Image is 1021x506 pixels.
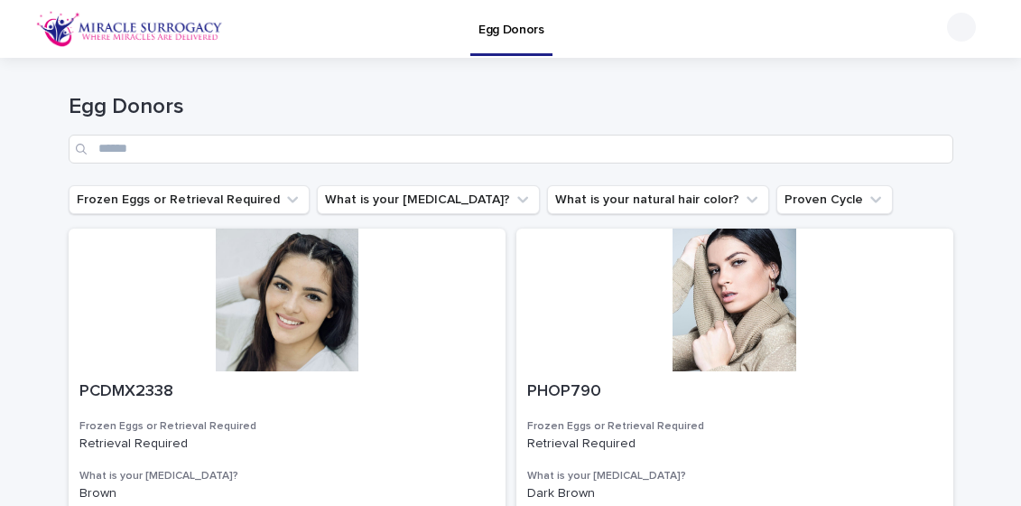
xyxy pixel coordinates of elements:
h3: Frozen Eggs or Retrieval Required [79,419,495,434]
p: PCDMX2338 [79,382,495,402]
h3: Frozen Eggs or Retrieval Required [527,419,942,434]
button: Proven Cycle [776,185,893,214]
img: OiFFDOGZQuirLhrlO1ag [36,11,223,47]
input: Search [69,135,953,164]
button: What is your natural hair color? [547,185,769,214]
h3: What is your [MEDICAL_DATA]? [527,469,942,483]
p: Dark Brown [527,486,942,501]
p: Retrieval Required [527,436,942,452]
p: Brown [79,486,495,501]
button: Frozen Eggs or Retrieval Required [69,185,310,214]
p: PHOP790 [527,382,942,402]
p: Retrieval Required [79,436,495,452]
h3: What is your [MEDICAL_DATA]? [79,469,495,483]
button: What is your eye color? [317,185,540,214]
h1: Egg Donors [69,94,953,120]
